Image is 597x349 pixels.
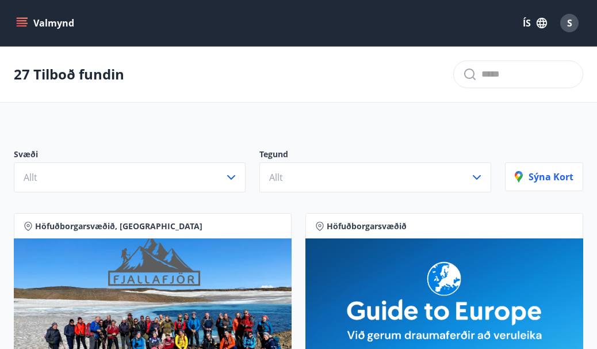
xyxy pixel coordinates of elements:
[327,221,407,232] span: Höfuðborgarsvæðið
[269,171,283,184] span: Allt
[259,162,491,192] button: Allt
[24,171,37,184] span: Allt
[259,149,491,162] p: Tegund
[14,149,246,162] p: Svæði
[567,17,572,29] span: S
[14,65,124,84] p: 27 Tilboð fundin
[14,13,79,33] button: menu
[505,162,583,191] button: Sýna kort
[556,9,583,37] button: S
[516,13,553,33] button: ÍS
[14,162,246,192] button: Allt
[515,170,573,183] p: Sýna kort
[35,221,202,232] span: Höfuðborgarsvæðið, [GEOGRAPHIC_DATA]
